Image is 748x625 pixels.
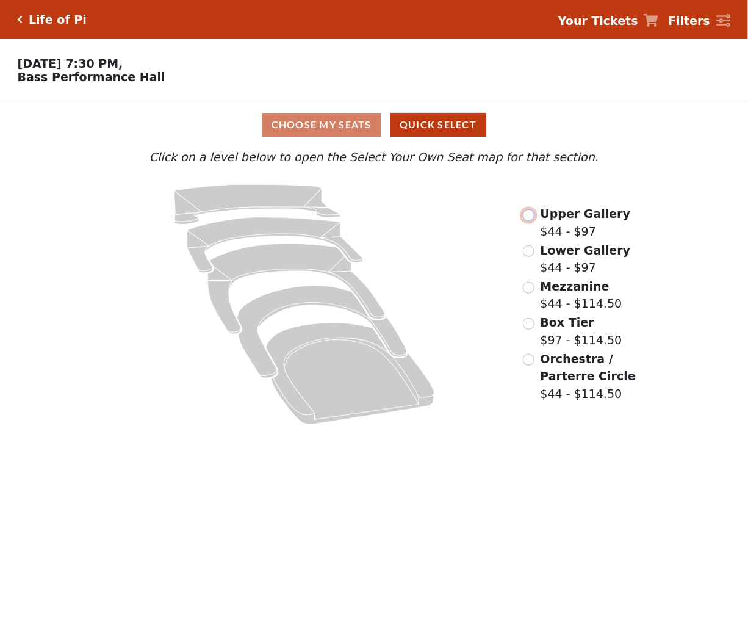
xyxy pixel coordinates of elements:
label: $44 - $114.50 [541,278,622,312]
label: $44 - $97 [541,242,631,276]
span: Box Tier [541,316,594,329]
strong: Filters [668,14,710,27]
button: Quick Select [390,113,486,137]
a: Filters [668,12,730,30]
span: Upper Gallery [541,207,631,220]
a: Your Tickets [558,12,658,30]
label: $44 - $97 [541,205,631,240]
label: $97 - $114.50 [541,314,622,349]
span: Lower Gallery [541,244,631,257]
strong: Your Tickets [558,14,638,27]
p: Click on a level below to open the Select Your Own Seat map for that section. [102,148,646,166]
path: Upper Gallery - Seats Available: 309 [174,184,340,224]
span: Orchestra / Parterre Circle [541,352,636,383]
span: Mezzanine [541,280,610,293]
a: Click here to go back to filters [18,15,23,24]
h5: Life of Pi [29,13,87,27]
path: Orchestra / Parterre Circle - Seats Available: 21 [265,323,434,425]
label: $44 - $114.50 [541,350,646,403]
